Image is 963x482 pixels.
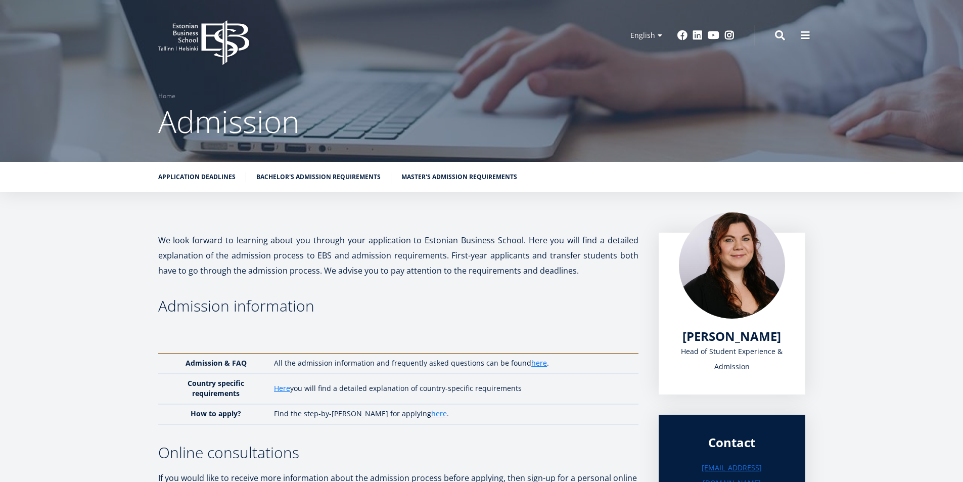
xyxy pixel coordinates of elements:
[724,30,735,40] a: Instagram
[158,101,299,142] span: Admission
[158,298,638,314] h3: Admission information
[158,91,175,101] a: Home
[401,172,517,182] a: Master's admission requirements
[708,30,719,40] a: Youtube
[158,233,638,278] p: We look forward to learning about you through your application to Estonian Business School. Here ...
[531,358,547,368] a: here
[269,374,638,404] td: you will find a detailed explanation of country-specific requirements
[158,445,638,460] h3: Online consultations
[682,328,781,344] span: [PERSON_NAME]
[158,172,236,182] a: Application deadlines
[186,358,247,368] strong: Admission & FAQ
[682,329,781,344] a: [PERSON_NAME]
[269,354,638,374] td: All the admission information and frequently asked questions can be found .
[274,409,628,419] p: Find the step-by-[PERSON_NAME] for applying .
[679,212,785,319] img: liina reimann
[256,172,381,182] a: Bachelor's admission requirements
[188,378,244,398] strong: Country specific requirements
[431,409,447,419] a: here
[677,30,687,40] a: Facebook
[693,30,703,40] a: Linkedin
[679,344,785,374] div: Head of Student Experience & Admission
[191,409,241,418] strong: How to apply?
[679,435,785,450] div: Contact
[274,383,290,393] a: Here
